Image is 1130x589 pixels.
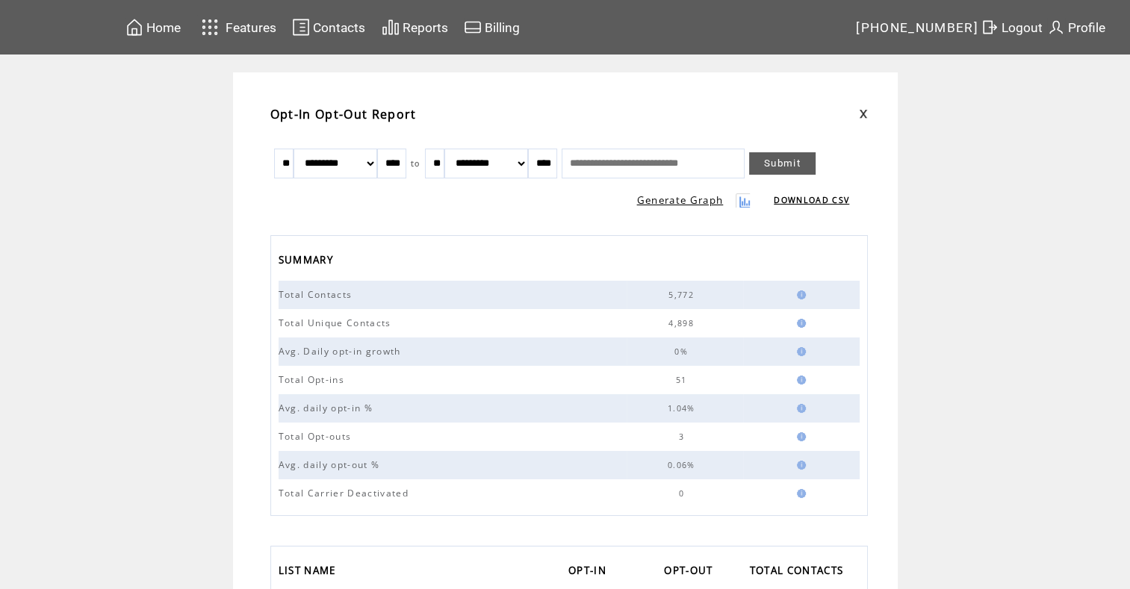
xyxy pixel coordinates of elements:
[668,290,698,300] span: 5,772
[279,288,356,301] span: Total Contacts
[792,489,806,498] img: help.gif
[279,560,340,585] span: LIST NAME
[674,346,692,357] span: 0%
[978,16,1045,39] a: Logout
[792,319,806,328] img: help.gif
[749,152,816,175] a: Submit
[668,318,698,328] span: 4,898
[125,18,143,37] img: home.svg
[668,403,699,414] span: 1.04%
[1045,16,1108,39] a: Profile
[279,458,384,471] span: Avg. daily opt-out %
[279,373,348,386] span: Total Opt-ins
[279,317,395,329] span: Total Unique Contacts
[792,461,806,470] img: help.gif
[403,20,448,35] span: Reports
[270,106,417,122] span: Opt-In Opt-Out Report
[279,402,376,414] span: Avg. daily opt-in %
[382,18,400,37] img: chart.svg
[485,20,520,35] span: Billing
[123,16,183,39] a: Home
[792,347,806,356] img: help.gif
[379,16,450,39] a: Reports
[981,18,999,37] img: exit.svg
[750,560,848,585] span: TOTAL CONTACTS
[279,487,412,499] span: Total Carrier Deactivated
[792,375,806,384] img: help.gif
[411,158,420,169] span: to
[195,13,279,42] a: Features
[774,195,849,205] a: DOWNLOAD CSV
[279,249,337,274] span: SUMMARY
[664,560,716,585] span: OPT-OUT
[750,560,851,585] a: TOTAL CONTACTS
[1068,20,1105,35] span: Profile
[792,290,806,299] img: help.gif
[676,375,691,385] span: 51
[197,15,223,40] img: features.svg
[313,20,365,35] span: Contacts
[792,404,806,413] img: help.gif
[226,20,276,35] span: Features
[568,560,614,585] a: OPT-IN
[678,488,687,499] span: 0
[1047,18,1065,37] img: profile.svg
[678,431,687,442] span: 3
[279,430,356,443] span: Total Opt-outs
[464,18,482,37] img: creidtcard.svg
[792,432,806,441] img: help.gif
[462,16,522,39] a: Billing
[668,460,699,470] span: 0.06%
[568,560,610,585] span: OPT-IN
[637,193,724,207] a: Generate Graph
[292,18,310,37] img: contacts.svg
[279,560,344,585] a: LIST NAME
[856,20,978,35] span: [PHONE_NUMBER]
[290,16,367,39] a: Contacts
[664,560,720,585] a: OPT-OUT
[146,20,181,35] span: Home
[279,345,405,358] span: Avg. Daily opt-in growth
[1002,20,1043,35] span: Logout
